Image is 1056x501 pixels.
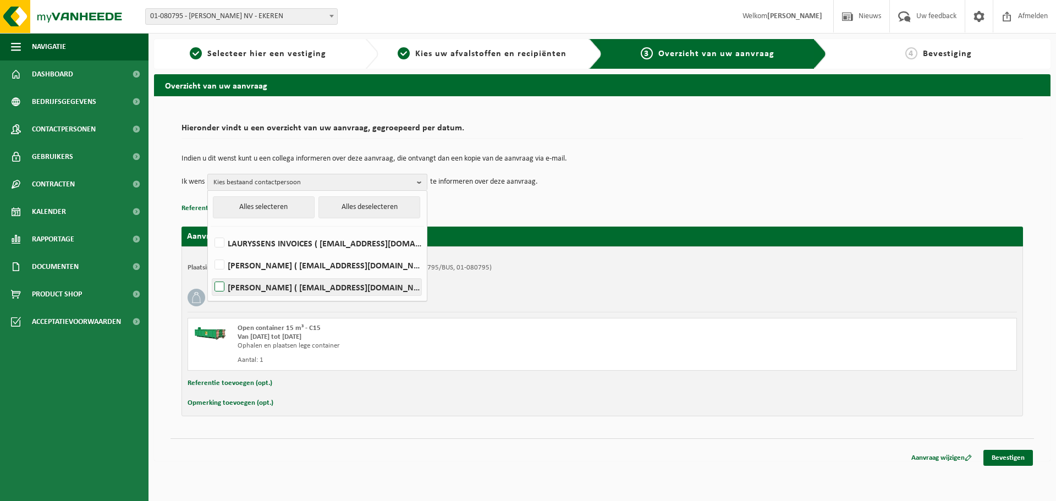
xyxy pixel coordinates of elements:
span: Rapportage [32,225,74,253]
button: Referentie toevoegen (opt.) [182,201,266,216]
div: Aantal: 1 [238,356,646,365]
span: Contracten [32,170,75,198]
p: Ik wens [182,174,205,190]
label: LAURYSSENS INVOICES ( [EMAIL_ADDRESS][DOMAIN_NAME] ) [212,235,421,251]
strong: Aanvraag voor [DATE] [187,232,269,241]
span: Open container 15 m³ - C15 [238,324,321,332]
img: HK-XC-15-GN-00.png [194,324,227,340]
div: Ophalen en plaatsen lege container [238,342,646,350]
span: Bevestiging [923,49,972,58]
h2: Hieronder vindt u een overzicht van uw aanvraag, gegroepeerd per datum. [182,124,1023,139]
span: 01-080795 - DANNY LAURYSSENS NV - EKEREN [146,9,337,24]
strong: [PERSON_NAME] [767,12,822,20]
span: Kalender [32,198,66,225]
span: Kies bestaand contactpersoon [213,174,413,191]
span: Selecteer hier een vestiging [207,49,326,58]
a: 1Selecteer hier een vestiging [159,47,356,60]
button: Opmerking toevoegen (opt.) [188,396,273,410]
span: 4 [905,47,917,59]
button: Referentie toevoegen (opt.) [188,376,272,390]
span: Acceptatievoorwaarden [32,308,121,335]
a: Bevestigen [983,450,1033,466]
button: Alles deselecteren [318,196,420,218]
button: Alles selecteren [213,196,315,218]
p: te informeren over deze aanvraag. [430,174,538,190]
h2: Overzicht van uw aanvraag [154,74,1050,96]
strong: Van [DATE] tot [DATE] [238,333,301,340]
span: Overzicht van uw aanvraag [658,49,774,58]
span: Documenten [32,253,79,280]
span: 1 [190,47,202,59]
span: 3 [641,47,653,59]
strong: Plaatsingsadres: [188,264,235,271]
span: Gebruikers [32,143,73,170]
span: Contactpersonen [32,115,96,143]
label: [PERSON_NAME] ( [EMAIL_ADDRESS][DOMAIN_NAME] ) [212,279,421,295]
span: 01-080795 - DANNY LAURYSSENS NV - EKEREN [145,8,338,25]
span: Product Shop [32,280,82,308]
span: Bedrijfsgegevens [32,88,96,115]
a: 2Kies uw afvalstoffen en recipiënten [384,47,581,60]
label: [PERSON_NAME] ( [EMAIL_ADDRESS][DOMAIN_NAME] ) [212,257,421,273]
p: Indien u dit wenst kunt u een collega informeren over deze aanvraag, die ontvangt dan een kopie v... [182,155,1023,163]
span: 2 [398,47,410,59]
span: Dashboard [32,60,73,88]
a: Aanvraag wijzigen [903,450,980,466]
button: Kies bestaand contactpersoon [207,174,427,190]
span: Navigatie [32,33,66,60]
span: Kies uw afvalstoffen en recipiënten [415,49,566,58]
